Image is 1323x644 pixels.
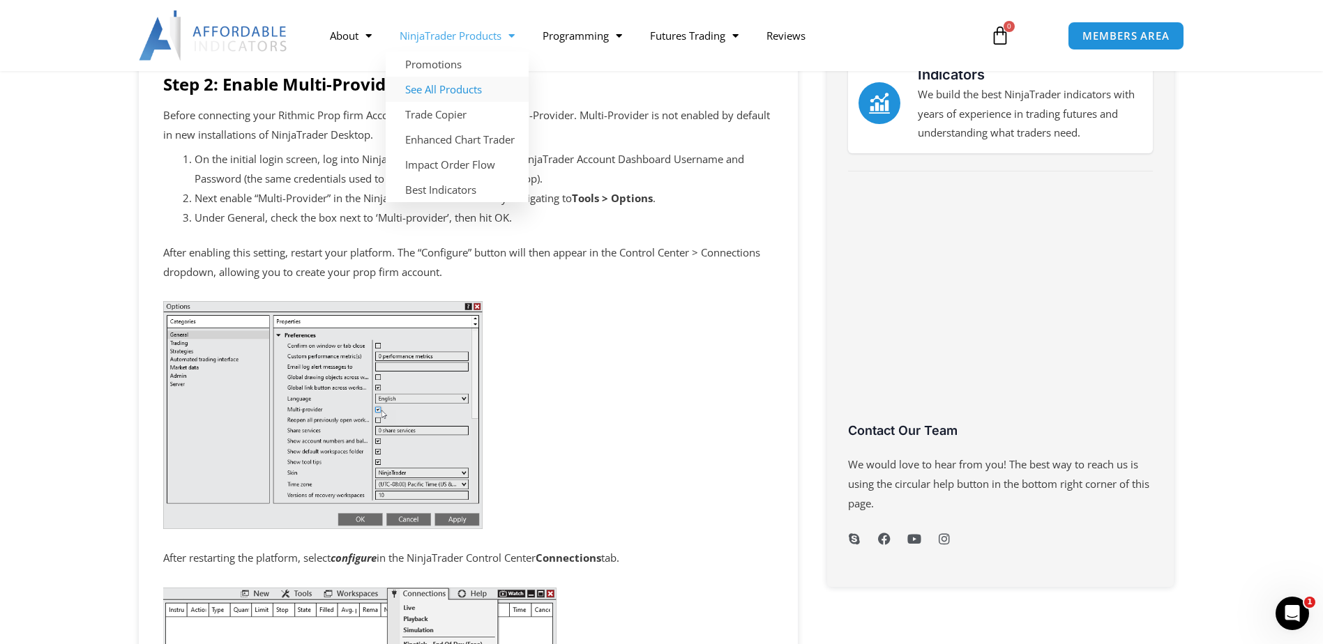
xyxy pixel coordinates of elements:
[195,208,773,228] li: Under General, check the box next to ‘Multi-provider’, then hit OK.
[386,77,529,102] a: See All Products
[848,189,1153,433] iframe: Customer reviews powered by Trustpilot
[163,73,773,95] h2: Step 2: Enable Multi-Provider
[386,52,529,202] ul: NinjaTrader Products
[386,102,529,127] a: Trade Copier
[1004,21,1015,32] span: 0
[316,20,386,52] a: About
[848,455,1153,514] p: We would love to hear from you! The best way to reach us is using the circular help button in the...
[1082,31,1170,41] span: MEMBERS AREA
[1304,597,1315,608] span: 1
[529,20,636,52] a: Programming
[163,301,483,529] img: connectiond dropdown screen in settings
[859,82,900,124] a: Indicators
[331,551,377,565] em: configure
[386,152,529,177] a: Impact Order Flow
[636,20,753,52] a: Futures Trading
[918,85,1142,144] p: We build the best NinjaTrader indicators with years of experience in trading futures and understa...
[386,52,529,77] a: Promotions
[163,106,773,145] p: Before connecting your Rithmic Prop firm Account, you need to enable Multi-Provider. Multi-Provid...
[386,20,529,52] a: NinjaTrader Products
[1068,22,1184,50] a: MEMBERS AREA
[1276,597,1309,630] iframe: Intercom live chat
[195,150,773,189] li: On the initial login screen, log into NinjaTrader Desktop using your NinjaTrader Account Dashboar...
[386,127,529,152] a: Enhanced Chart Trader
[536,551,601,565] strong: Connections
[163,243,773,282] p: After enabling this setting, restart your platform. The “Configure” button will then appear in th...
[139,10,289,61] img: LogoAI | Affordable Indicators – NinjaTrader
[163,549,773,568] p: After restarting the platform, select in the NinjaTrader Control Center tab.
[195,189,773,208] li: Next enable “Multi-Provider” in the NinjaTrader Control Center by navigating to .
[848,422,1153,438] h3: Contact Our Team
[316,20,974,52] nav: Menu
[918,66,985,83] a: Indicators
[969,15,1031,56] a: 0
[572,191,653,205] strong: Tools > Options
[753,20,819,52] a: Reviews
[386,177,529,202] a: Best Indicators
